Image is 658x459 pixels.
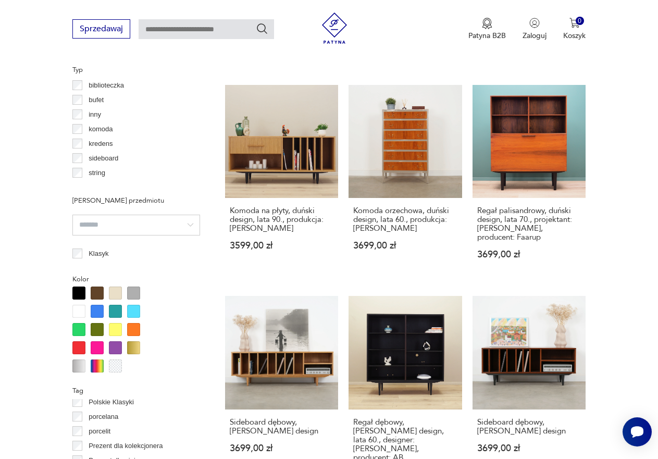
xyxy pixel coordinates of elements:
[523,31,547,41] p: Zaloguj
[482,18,492,29] img: Ikona medalu
[563,18,586,41] button: 0Koszyk
[89,411,118,423] p: porcelana
[230,241,333,250] p: 3599,00 zł
[468,18,506,41] button: Patyna B2B
[563,31,586,41] p: Koszyk
[477,444,581,453] p: 3699,00 zł
[89,109,101,120] p: inny
[230,206,333,233] h3: Komoda na płyty, duński design, lata 90., produkcja: [PERSON_NAME]
[523,18,547,41] button: Zaloguj
[576,17,585,26] div: 0
[89,248,108,259] p: Klasyk
[319,13,350,44] img: Patyna - sklep z meblami i dekoracjami vintage
[72,64,200,76] p: Typ
[72,195,200,206] p: [PERSON_NAME] przedmiotu
[89,138,113,150] p: kredens
[353,206,457,233] h3: Komoda orzechowa, duński design, lata 60., produkcja: [PERSON_NAME]
[477,250,581,259] p: 3699,00 zł
[473,85,586,279] a: Regał palisandrowy, duński design, lata 70., projektant: Ib Kofod Larsen, producent: FaarupRegał ...
[72,19,130,39] button: Sprzedawaj
[230,418,333,436] h3: Sideboard dębowy, [PERSON_NAME] design
[72,26,130,33] a: Sprzedawaj
[72,385,200,396] p: Tag
[89,94,104,106] p: bufet
[89,182,110,193] p: witryna
[225,85,338,279] a: Komoda na płyty, duński design, lata 90., produkcja: DaniaKomoda na płyty, duński design, lata 90...
[623,417,652,446] iframe: Smartsupp widget button
[89,396,134,408] p: Polskie Klasyki
[89,426,110,437] p: porcelit
[230,444,333,453] p: 3699,00 zł
[477,206,581,242] h3: Regał palisandrowy, duński design, lata 70., projektant: [PERSON_NAME], producent: Faarup
[256,22,268,35] button: Szukaj
[477,418,581,436] h3: Sideboard dębowy, [PERSON_NAME] design
[569,18,580,28] img: Ikona koszyka
[89,123,113,135] p: komoda
[529,18,540,28] img: Ikonka użytkownika
[89,80,124,91] p: biblioteczka
[89,167,105,179] p: string
[353,241,457,250] p: 3699,00 zł
[89,440,163,452] p: Prezent dla kolekcjonera
[72,274,200,285] p: Kolor
[349,85,462,279] a: Komoda orzechowa, duński design, lata 60., produkcja: DaniaKomoda orzechowa, duński design, lata ...
[89,153,118,164] p: sideboard
[468,18,506,41] a: Ikona medaluPatyna B2B
[468,31,506,41] p: Patyna B2B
